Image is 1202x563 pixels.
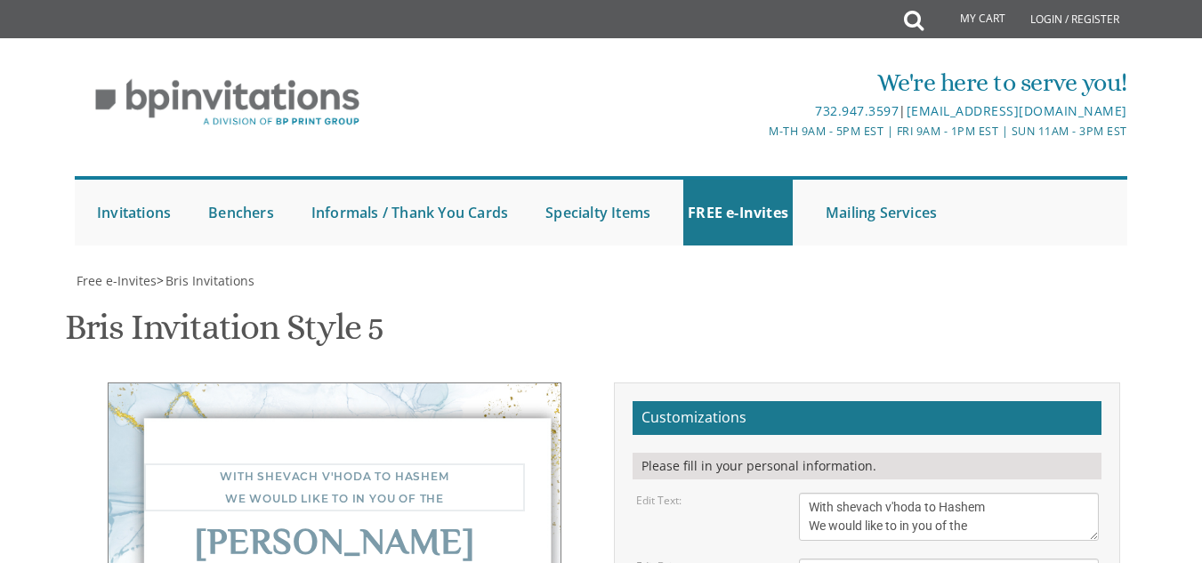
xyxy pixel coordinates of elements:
[426,101,1127,122] div: |
[633,453,1101,479] div: Please fill in your personal information.
[157,272,254,289] span: >
[307,180,512,245] a: Informals / Thank You Cards
[93,180,175,245] a: Invitations
[1092,452,1202,536] iframe: chat widget
[541,180,655,245] a: Specialty Items
[426,122,1127,141] div: M-Th 9am - 5pm EST | Fri 9am - 1pm EST | Sun 11am - 3pm EST
[65,308,383,360] h1: Bris Invitation Style 5
[633,401,1101,435] h2: Customizations
[144,463,525,511] div: With shevach v'hoda to Hashem We would like to in you of the
[683,180,793,245] a: FREE e-Invites
[144,534,525,556] div: [PERSON_NAME]
[164,272,254,289] a: Bris Invitations
[821,180,941,245] a: Mailing Services
[77,272,157,289] span: Free e-Invites
[204,180,278,245] a: Benchers
[75,272,157,289] a: Free e-Invites
[815,102,899,119] a: 732.947.3597
[75,66,380,140] img: BP Invitation Loft
[799,493,1098,541] textarea: With gratitude to Hashem We would like to inform you of the
[907,102,1127,119] a: [EMAIL_ADDRESS][DOMAIN_NAME]
[636,493,682,508] label: Edit Text:
[165,272,254,289] span: Bris Invitations
[922,2,1018,37] a: My Cart
[426,65,1127,101] div: We're here to serve you!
